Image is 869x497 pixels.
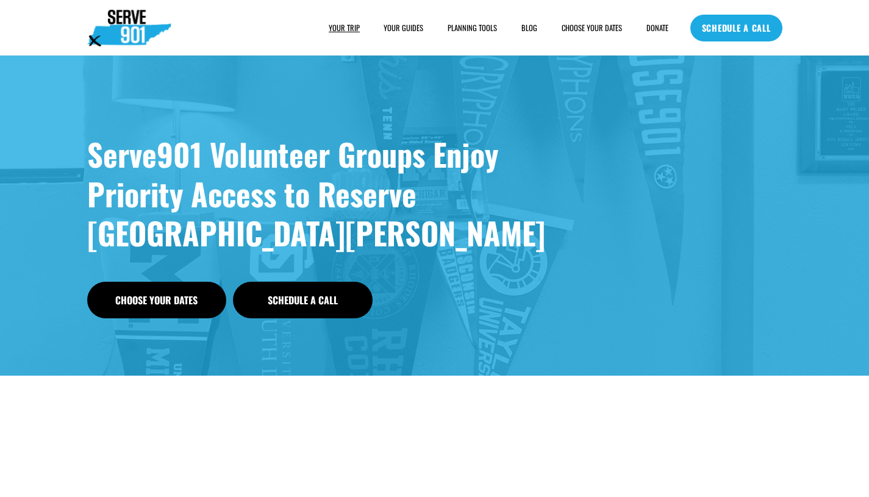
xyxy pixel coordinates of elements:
[329,23,360,34] span: YOUR TRIP
[690,15,782,41] a: SCHEDULE A CALL
[87,10,171,46] img: Serve901
[87,131,545,256] strong: Serve901 Volunteer Groups Enjoy Priority Access to Reserve [GEOGRAPHIC_DATA][PERSON_NAME]
[233,282,373,318] a: Schedule a Call
[521,22,537,34] a: BLOG
[448,23,497,34] span: PLANNING TOOLS
[384,22,423,34] a: YOUR GUIDES
[329,22,360,34] a: folder dropdown
[562,22,622,34] a: CHOOSE YOUR DATES
[646,22,668,34] a: DONATE
[87,282,227,318] a: Choose Your Dates
[448,22,497,34] a: folder dropdown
